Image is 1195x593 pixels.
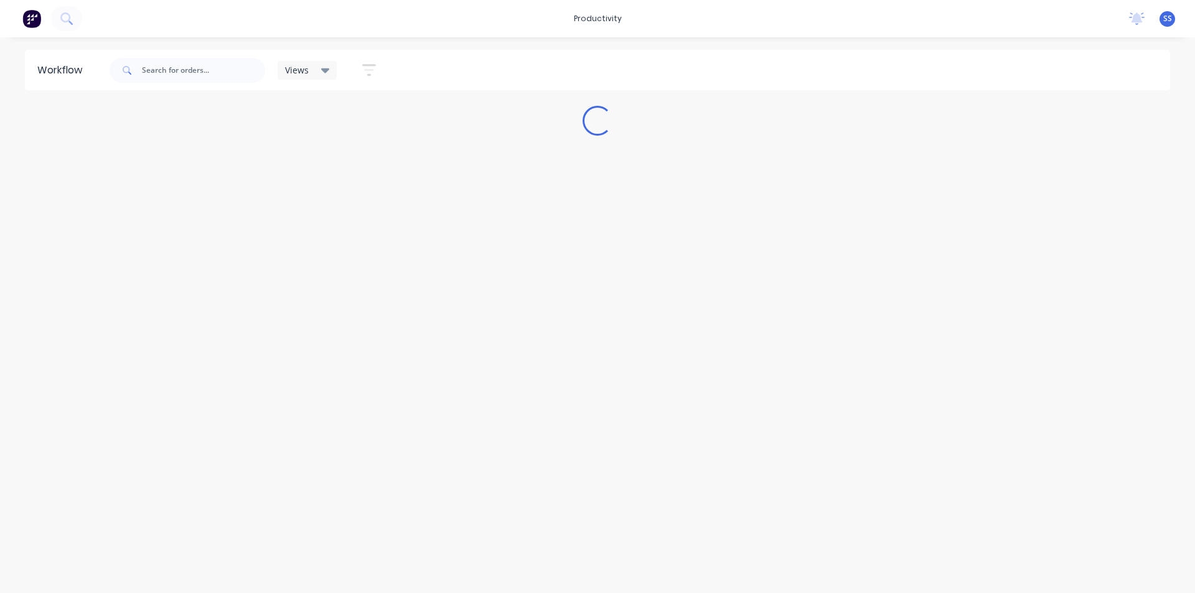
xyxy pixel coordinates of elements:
div: productivity [568,9,628,28]
img: Factory [22,9,41,28]
input: Search for orders... [142,58,265,83]
div: Workflow [37,63,88,78]
span: Views [285,63,309,77]
span: SS [1163,13,1172,24]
